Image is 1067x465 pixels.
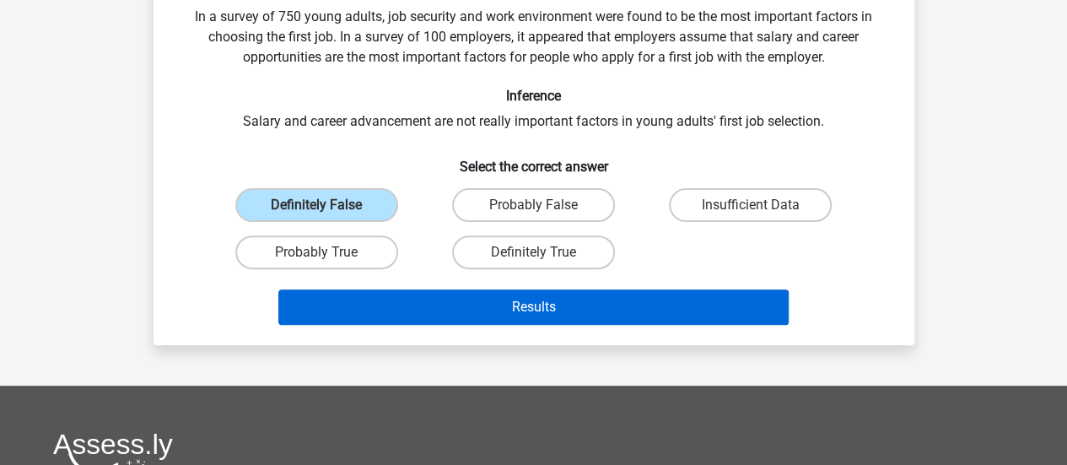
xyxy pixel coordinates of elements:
[278,289,789,325] button: Results
[181,145,887,175] h6: Select the correct answer
[452,188,615,222] label: Probably False
[452,235,615,269] label: Definitely True
[669,188,832,222] label: Insufficient Data
[181,88,887,104] h6: Inference
[235,188,398,222] label: Definitely False
[235,235,398,269] label: Probably True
